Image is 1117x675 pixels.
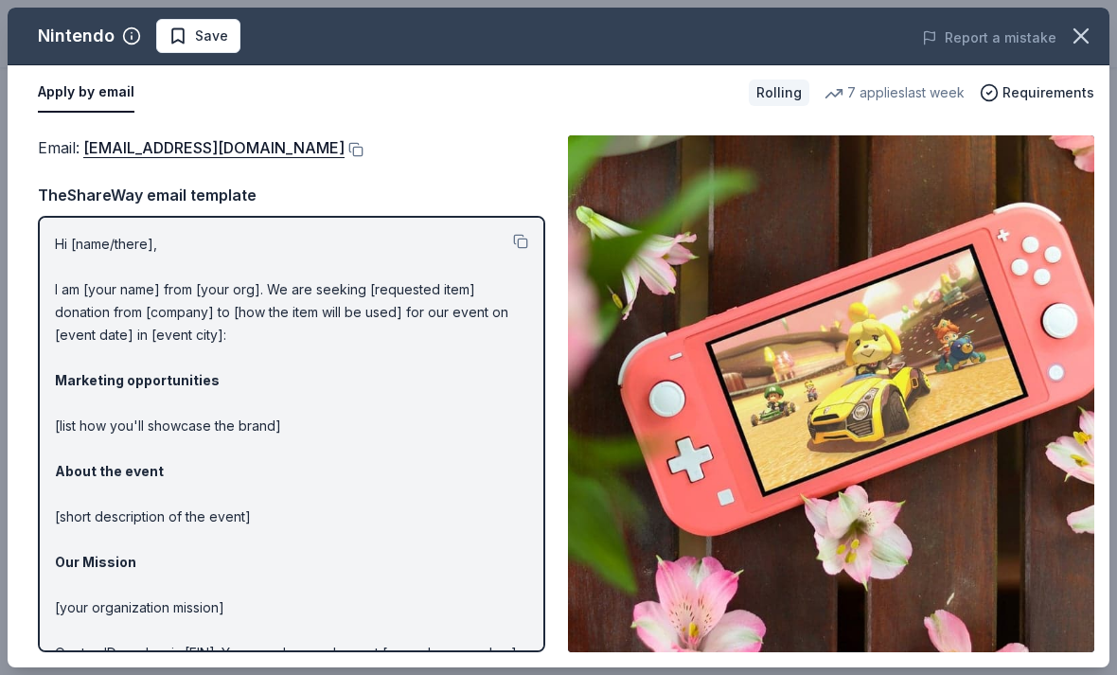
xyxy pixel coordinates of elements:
[38,138,345,157] span: Email :
[55,554,136,570] strong: Our Mission
[55,372,220,388] strong: Marketing opportunities
[824,81,965,104] div: 7 applies last week
[922,27,1056,49] button: Report a mistake
[980,81,1094,104] button: Requirements
[83,135,345,160] a: [EMAIL_ADDRESS][DOMAIN_NAME]
[38,183,545,207] div: TheShareWay email template
[38,73,134,113] button: Apply by email
[55,463,164,479] strong: About the event
[749,80,809,106] div: Rolling
[1002,81,1094,104] span: Requirements
[195,25,228,47] span: Save
[156,19,240,53] button: Save
[568,135,1094,652] img: Image for Nintendo
[38,21,115,51] div: Nintendo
